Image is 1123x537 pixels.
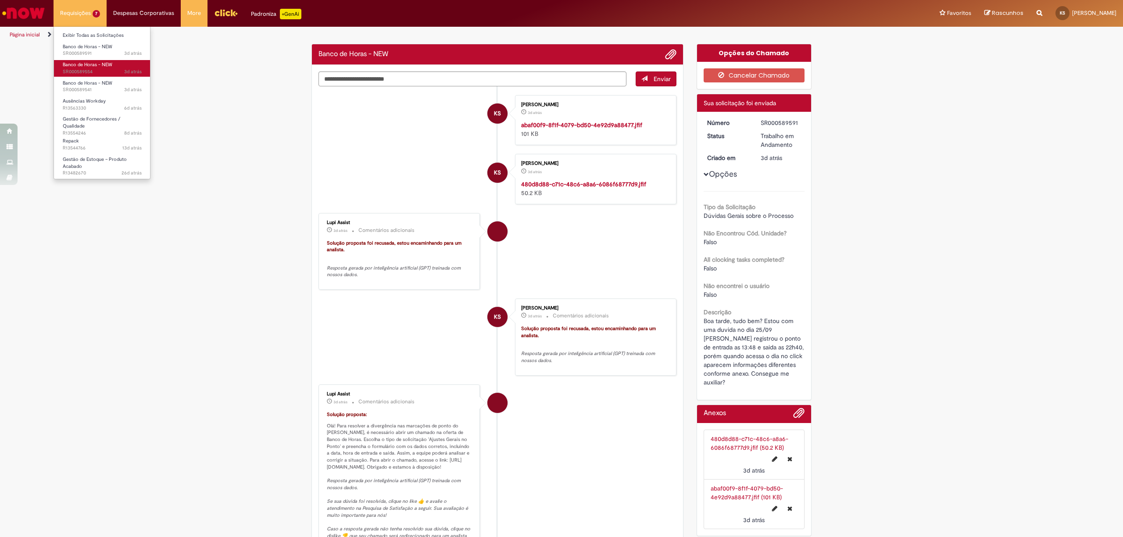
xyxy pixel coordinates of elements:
[636,71,676,86] button: Enviar
[54,155,150,174] a: Aberto R13482670 : Gestão de Estoque – Produto Acabado
[63,105,142,112] span: R13563330
[63,116,120,129] span: Gestão de Fornecedores / Qualidade
[327,240,463,253] font: Solução proposta foi recusada, estou encaminhando para um analista.
[333,399,347,405] span: 3d atrás
[992,9,1023,17] span: Rascunhos
[7,27,742,43] ul: Trilhas de página
[521,350,656,364] em: Resposta gerada por inteligência artificial (GPT) treinada com nossos dados.
[60,9,91,18] span: Requisições
[327,391,473,397] div: Lupi Assist
[701,153,755,162] dt: Criado em
[704,99,776,107] span: Sua solicitação foi enviada
[704,409,726,417] h2: Anexos
[54,78,150,95] a: Aberto SR000589541 : Banco de Horas - NEW
[701,132,755,140] dt: Status
[63,86,142,93] span: SR000589541
[782,452,798,466] button: Excluir 480d8d88-c71c-48c6-a8a6-6086f68777d9.jfif
[251,9,301,19] div: Padroniza
[122,170,142,176] span: 26d atrás
[327,265,462,278] em: Resposta gerada por inteligência artificial (GPT) treinada com nossos dados.
[124,105,142,111] span: 6d atrás
[54,60,150,76] a: Aberto SR000589554 : Banco de Horas - NEW
[528,313,542,319] span: 3d atrás
[704,308,731,316] b: Descrição
[521,121,642,129] a: abaf00f9-8f1f-4079-bd50-4e92d9a88477.jfif
[333,399,347,405] time: 26/09/2025 18:09:22
[521,180,646,188] strong: 480d8d88-c71c-48c6-a8a6-6086f68777d9.jfif
[124,130,142,136] span: 8d atrás
[487,393,508,413] div: Lupi Assist
[63,80,112,86] span: Banco de Horas - NEW
[521,325,657,339] font: Solução proposta foi recusada, estou encaminhando para um analista.
[63,98,106,104] span: Ausências Workday
[124,68,142,75] span: 3d atrás
[10,31,40,38] a: Página inicial
[494,103,501,124] span: KS
[528,110,542,115] span: 3d atrás
[704,291,717,299] span: Falso
[761,132,801,149] div: Trabalho em Andamento
[318,71,626,87] textarea: Digite sua mensagem aqui...
[947,9,971,18] span: Favoritos
[122,170,142,176] time: 04/09/2025 17:36:54
[54,114,150,133] a: Aberto R13554246 : Gestão de Fornecedores / Qualidade
[113,9,174,18] span: Despesas Corporativas
[793,407,805,423] button: Adicionar anexos
[124,130,142,136] time: 22/09/2025 10:34:58
[521,102,667,107] div: [PERSON_NAME]
[761,153,801,162] div: 26/09/2025 18:09:13
[704,203,755,211] b: Tipo da Solicitação
[521,306,667,311] div: [PERSON_NAME]
[333,228,347,233] time: 26/09/2025 18:09:51
[704,282,769,290] b: Não encontrei o usuário
[487,103,508,124] div: Ketlyn Cristina dos Santos
[124,68,142,75] time: 26/09/2025 17:53:39
[704,68,805,82] button: Cancelar Chamado
[54,96,150,113] a: Aberto R13563330 : Ausências Workday
[761,154,782,162] span: 3d atrás
[318,50,388,58] h2: Banco de Horas - NEW Histórico de tíquete
[704,238,717,246] span: Falso
[358,398,415,405] small: Comentários adicionais
[743,466,765,474] time: 26/09/2025 18:10:00
[327,411,367,418] font: Solução proposta:
[124,50,142,57] time: 26/09/2025 18:10:00
[711,484,783,501] a: abaf00f9-8f1f-4079-bd50-4e92d9a88477.jfif (101 KB)
[54,31,150,40] a: Exibir Todas as Solicitações
[327,220,473,225] div: Lupi Assist
[54,42,150,58] a: Aberto SR000589591 : Banco de Horas - NEW
[782,501,798,516] button: Excluir abaf00f9-8f1f-4079-bd50-4e92d9a88477.jfif
[654,75,671,83] span: Enviar
[521,161,667,166] div: [PERSON_NAME]
[122,145,142,151] span: 13d atrás
[704,212,794,220] span: Dúvidas Gerais sobre o Processo
[494,306,501,327] span: KS
[521,121,667,138] div: 101 KB
[743,516,765,524] time: 26/09/2025 18:10:00
[767,501,783,516] button: Editar nome de arquivo abaf00f9-8f1f-4079-bd50-4e92d9a88477.jfif
[187,9,201,18] span: More
[333,228,347,233] span: 3d atrás
[124,86,142,93] span: 3d atrás
[124,86,142,93] time: 26/09/2025 17:44:55
[553,312,609,320] small: Comentários adicionais
[494,162,501,183] span: KS
[984,9,1023,18] a: Rascunhos
[767,452,783,466] button: Editar nome de arquivo 480d8d88-c71c-48c6-a8a6-6086f68777d9.jfif
[63,156,127,170] span: Gestão de Estoque – Produto Acabado
[214,6,238,19] img: click_logo_yellow_360x200.png
[93,10,100,18] span: 7
[528,169,542,174] span: 3d atrás
[704,256,784,263] b: All clocking tasks completed?
[761,118,801,127] div: SR000589591
[63,43,112,50] span: Banco de Horas - NEW
[528,313,542,319] time: 26/09/2025 18:09:50
[528,169,542,174] time: 26/09/2025 18:10:00
[63,68,142,75] span: SR000589554
[54,26,150,179] ul: Requisições
[63,130,142,137] span: R13554246
[1072,9,1116,17] span: [PERSON_NAME]
[704,264,717,272] span: Falso
[487,221,508,242] div: Lupi Assist
[63,50,142,57] span: SR000589591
